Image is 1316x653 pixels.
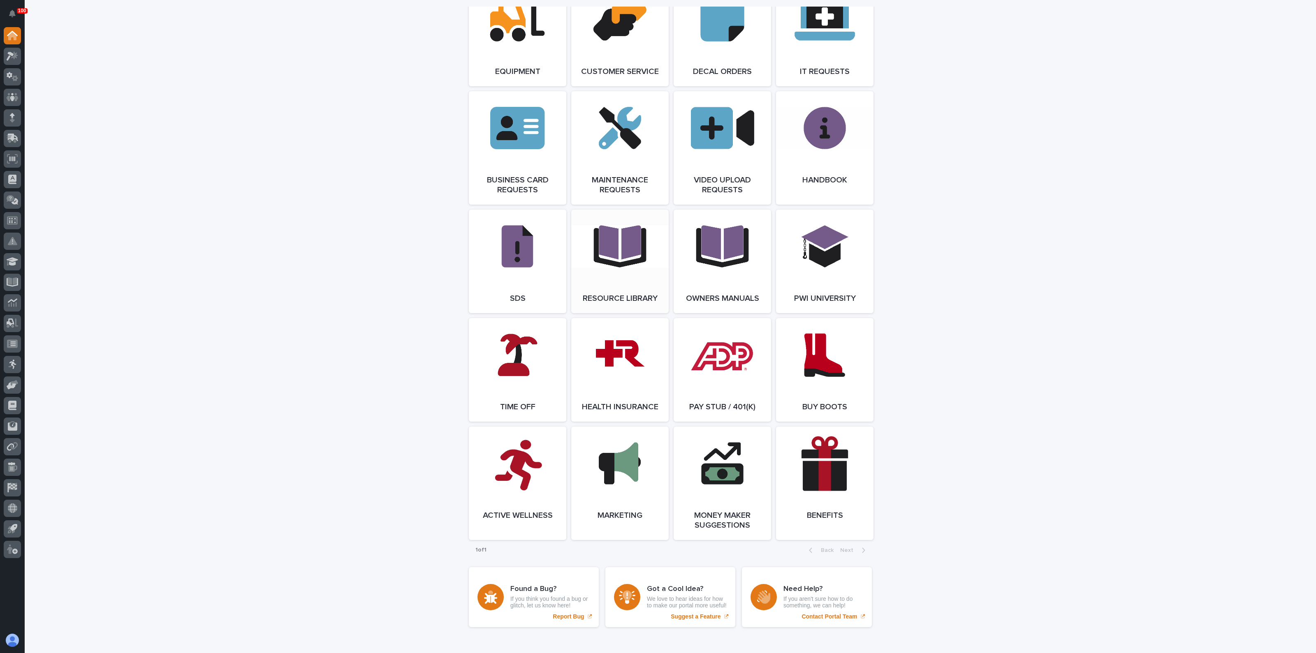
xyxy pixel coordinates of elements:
[783,595,863,609] p: If you aren't sure how to do something, we can help!
[4,632,21,649] button: users-avatar
[605,567,735,627] a: Suggest a Feature
[469,567,599,627] a: Report Bug
[510,585,590,594] h3: Found a Bug?
[674,427,771,540] a: Money Maker Suggestions
[571,427,669,540] a: Marketing
[776,91,873,205] a: Handbook
[783,585,863,594] h3: Need Help?
[837,547,872,554] button: Next
[802,547,837,554] button: Back
[571,91,669,205] a: Maintenance Requests
[674,318,771,422] a: Pay Stub / 401(k)
[840,547,858,553] span: Next
[674,210,771,313] a: Owners Manuals
[18,8,26,14] p: 100
[776,318,873,422] a: Buy Boots
[469,210,566,313] a: SDS
[776,210,873,313] a: PWI University
[4,5,21,22] button: Notifications
[469,427,566,540] a: Active Wellness
[553,613,584,620] p: Report Bug
[816,547,834,553] span: Back
[469,318,566,422] a: Time Off
[571,210,669,313] a: Resource Library
[571,318,669,422] a: Health Insurance
[469,91,566,205] a: Business Card Requests
[776,427,873,540] a: Benefits
[510,595,590,609] p: If you think you found a bug or glitch, let us know here!
[647,585,727,594] h3: Got a Cool Idea?
[469,540,493,560] p: 1 of 1
[802,613,857,620] p: Contact Portal Team
[647,595,727,609] p: We love to hear ideas for how to make our portal more useful!
[10,10,21,23] div: Notifications100
[671,613,721,620] p: Suggest a Feature
[674,91,771,205] a: Video Upload Requests
[742,567,872,627] a: Contact Portal Team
